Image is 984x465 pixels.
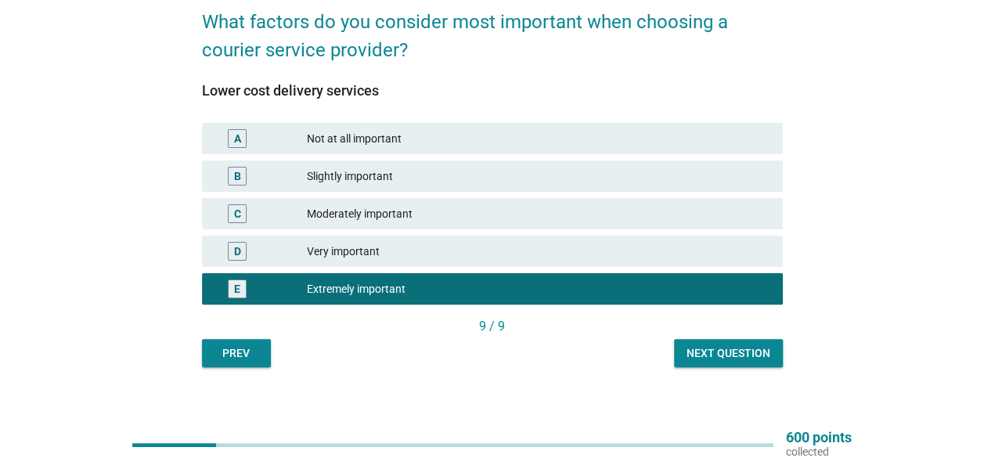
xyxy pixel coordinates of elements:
[234,168,241,185] div: B
[234,131,241,147] div: A
[214,345,258,362] div: Prev
[307,204,770,223] div: Moderately important
[307,279,770,298] div: Extremely important
[307,242,770,261] div: Very important
[687,345,770,362] div: Next question
[307,167,770,186] div: Slightly important
[234,281,240,297] div: E
[786,445,852,459] p: collected
[234,243,241,260] div: D
[234,206,241,222] div: C
[307,129,770,148] div: Not at all important
[202,317,783,336] div: 9 / 9
[786,431,852,445] p: 600 points
[674,339,783,367] button: Next question
[202,80,783,101] div: Lower cost delivery services
[202,339,271,367] button: Prev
